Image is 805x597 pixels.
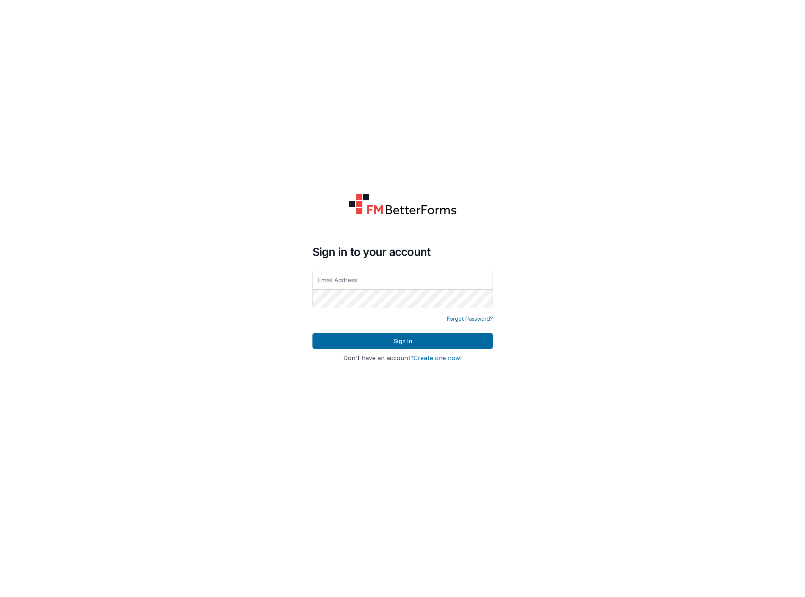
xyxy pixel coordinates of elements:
button: Create one now! [414,355,462,362]
a: Forgot Password? [447,315,493,323]
h4: Sign in to your account [312,245,493,259]
input: Email Address [312,271,493,289]
h4: Don't have an account? [312,355,493,362]
button: Sign In [312,333,493,349]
